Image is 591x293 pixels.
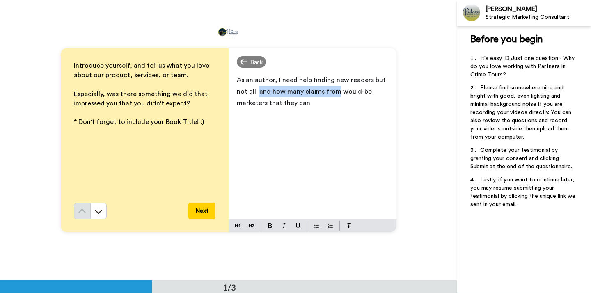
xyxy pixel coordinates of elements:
div: 1/3 [210,282,249,293]
div: Strategic Marketing Consultant [486,14,591,21]
span: * Don't forget to include your Book Title! :) [74,119,204,125]
span: As an author, I need help finding new readers but not all and how many claims from would-be marke... [237,77,387,106]
span: Complete your testimonial by granting your consent and clicking Submit at the end of the question... [470,147,572,169]
img: heading-one-block.svg [235,222,240,229]
img: bulleted-block.svg [314,222,319,229]
span: Introduce yourself, and tell us what you love about our product, services, or team. [74,62,211,78]
img: underline-mark.svg [295,223,300,228]
span: Back [250,58,263,66]
button: Next [188,203,215,219]
span: Before you begin [470,34,543,44]
div: [PERSON_NAME] [486,5,591,13]
span: Lastly, if you want to continue later, you may resume submitting your testimonial by clicking the... [470,177,577,207]
span: Please find somewhere nice and bright with good, even lighting and minimal background noise if yo... [470,85,573,140]
img: clear-format.svg [346,223,351,228]
img: numbered-block.svg [328,222,333,229]
span: It's easy :D Just one question - Why do you love working with Partners in Crime Tours? [470,55,576,78]
div: Back [237,56,266,68]
img: Profile Image [462,3,481,23]
img: bold-mark.svg [268,223,272,228]
span: Especially, was there something we did that impressed you that you didn't expect? [74,91,209,107]
img: heading-two-block.svg [249,222,254,229]
img: italic-mark.svg [282,223,286,228]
